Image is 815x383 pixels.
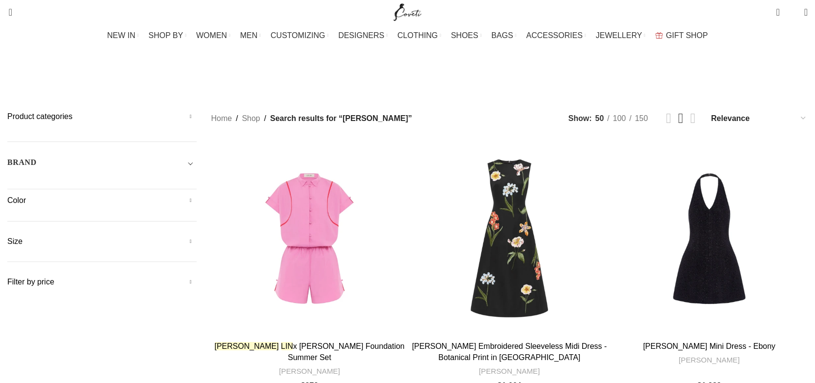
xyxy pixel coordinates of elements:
[196,26,230,45] a: WOMEN
[595,114,604,122] span: 50
[596,31,642,40] span: JEWELLERY
[242,112,260,125] a: Shop
[690,111,695,125] a: Grid view 4
[7,236,197,247] h5: Size
[7,157,37,168] h5: BRAND
[666,111,672,125] a: Grid view 2
[787,2,797,22] div: My Wishlist
[412,342,607,361] a: [PERSON_NAME] Embroidered Sleeveless Midi Dress - Botanical Print in [GEOGRAPHIC_DATA]
[338,26,387,45] a: DESIGNERS
[491,26,516,45] a: BAGS
[7,157,197,174] div: Toggle filter
[196,31,227,40] span: WOMEN
[451,31,478,40] span: SHOES
[391,7,424,16] a: Site logo
[148,26,186,45] a: SHOP BY
[279,366,340,376] a: [PERSON_NAME]
[271,26,329,45] a: CUSTOMIZING
[240,31,258,40] span: MEN
[479,366,540,376] a: [PERSON_NAME]
[107,31,136,40] span: NEW IN
[7,111,197,122] h5: Product categories
[526,31,583,40] span: ACCESSORIES
[281,342,293,350] em: LIN
[632,112,652,125] a: 150
[451,26,482,45] a: SHOES
[211,112,412,125] nav: Breadcrumb
[7,195,197,206] h5: Color
[271,31,326,40] span: CUSTOMIZING
[411,140,608,337] a: Cleo Embroidered Sleeveless Midi Dress - Botanical Print in Ebony
[107,26,139,45] a: NEW IN
[771,2,784,22] a: 0
[215,342,279,350] em: [PERSON_NAME]
[238,56,578,82] h1: Search results: “[PERSON_NAME]”
[611,140,808,337] a: Jessie Halterneck Mini Dress - Ebony
[643,342,775,350] a: [PERSON_NAME] Mini Dress - Ebony
[710,111,808,125] select: Shop order
[789,10,796,17] span: 0
[569,112,592,125] span: Show
[777,5,784,12] span: 0
[270,112,412,125] span: Search results for “[PERSON_NAME]”
[592,112,608,125] a: 50
[397,26,441,45] a: CLOTHING
[526,26,586,45] a: ACCESSORIES
[2,26,813,45] div: Main navigation
[679,355,740,365] a: [PERSON_NAME]
[655,26,708,45] a: GIFT SHOP
[610,112,630,125] a: 100
[148,31,183,40] span: SHOP BY
[655,32,663,39] img: GiftBag
[491,31,513,40] span: BAGS
[240,26,261,45] a: MEN
[215,342,405,361] a: [PERSON_NAME] LINx [PERSON_NAME] Foundation Summer Set
[613,114,626,122] span: 100
[2,2,12,22] a: Search
[635,114,648,122] span: 150
[596,26,646,45] a: JEWELLERY
[211,112,232,125] a: Home
[338,31,384,40] span: DESIGNERS
[397,31,438,40] span: CLOTHING
[211,140,408,337] a: <em class="algolia-search-highlight">LEO</em> <em class="algolia-search-highlight">LIN</em> x McG...
[7,277,197,287] h5: Filter by price
[678,111,684,125] a: Grid view 3
[666,31,708,40] span: GIFT SHOP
